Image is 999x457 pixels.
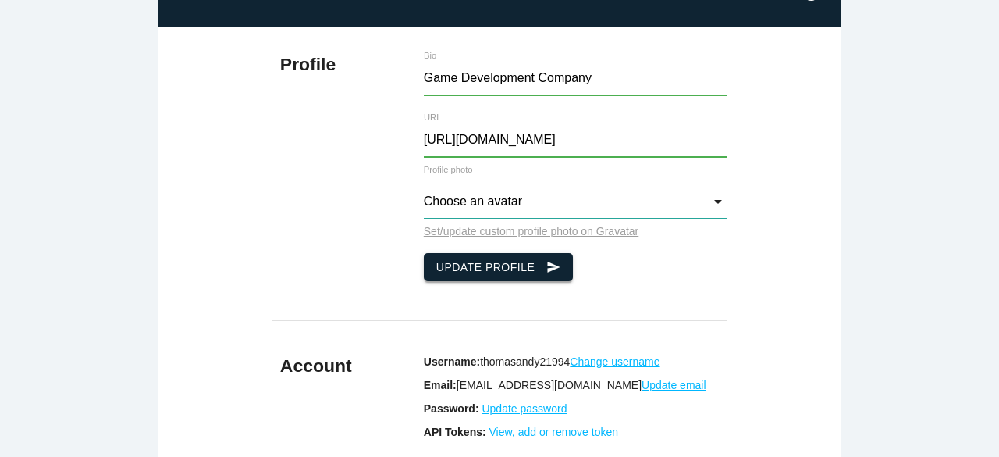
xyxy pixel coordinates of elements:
a: Set/update custom profile photo on Gravatar [424,225,639,237]
img: logo_orange.svg [25,25,37,37]
button: Update Profilesend [424,253,574,281]
label: Bio [424,51,680,61]
a: View, add or remove token [489,426,619,438]
i: send [546,253,560,281]
p: thomasandy21994 [424,355,727,368]
div: Keywords by Traffic [172,92,263,102]
b: API Tokens: [424,426,486,438]
img: website_grey.svg [25,41,37,53]
a: Change username [570,355,659,368]
b: Password: [424,402,479,415]
div: Domain: [DOMAIN_NAME] [41,41,172,53]
div: v 4.0.25 [44,25,76,37]
a: Update password [482,402,567,415]
div: Domain Overview [59,92,140,102]
b: Username: [424,355,480,368]
label: Profile photo [424,165,473,174]
label: URL [424,112,680,123]
b: Profile [280,54,336,74]
p: [EMAIL_ADDRESS][DOMAIN_NAME] [424,379,727,391]
b: Account [280,355,352,376]
b: Email: [424,379,457,391]
img: tab_keywords_by_traffic_grey.svg [155,91,168,103]
input: Enter bio here [424,62,727,95]
a: Update email [642,379,706,391]
input: Enter url here [424,123,727,157]
img: tab_domain_overview_orange.svg [42,91,55,103]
